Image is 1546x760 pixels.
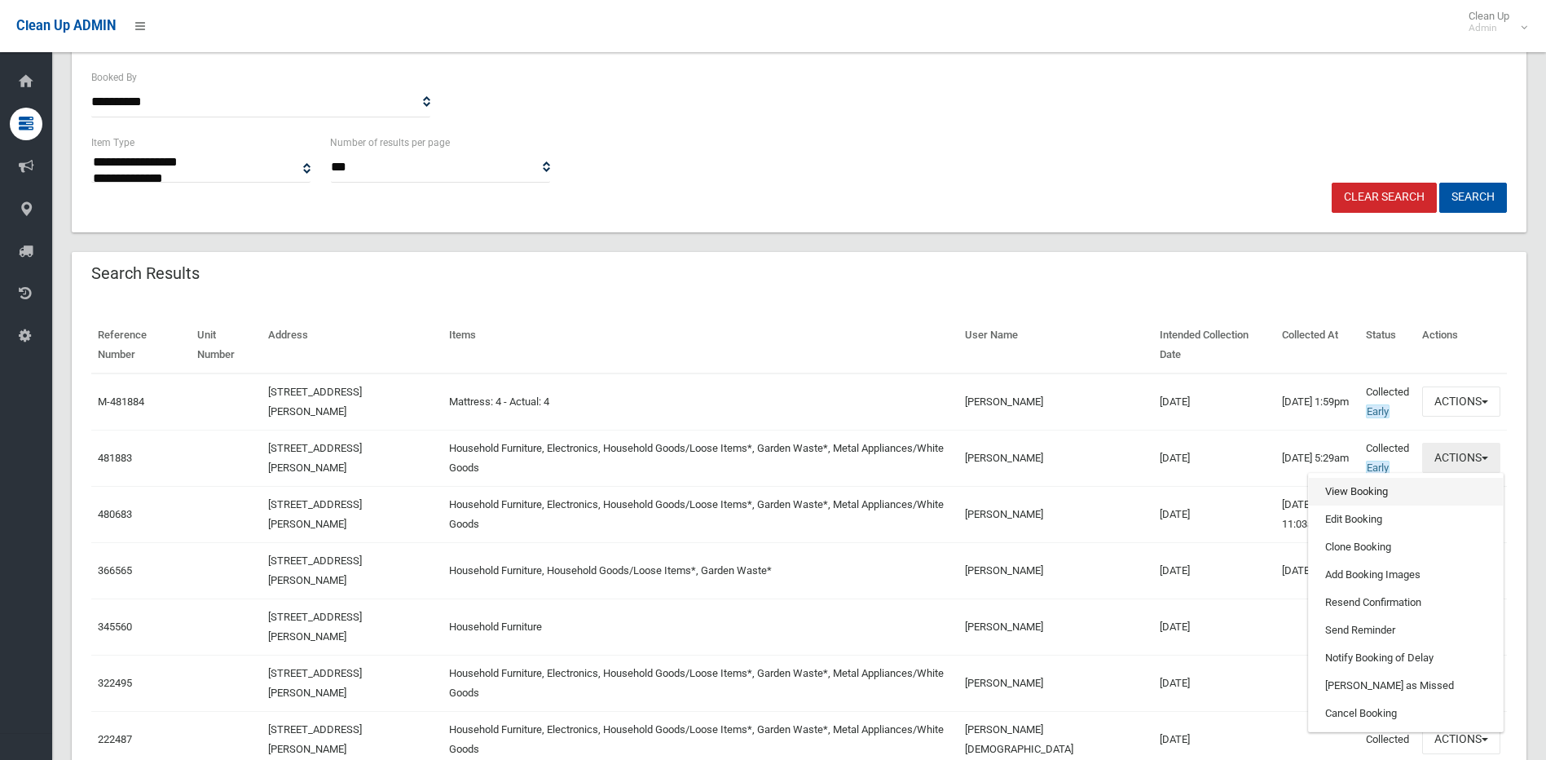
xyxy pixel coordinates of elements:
th: Actions [1416,317,1507,373]
a: Notify Booking of Delay [1309,644,1503,672]
a: [STREET_ADDRESS][PERSON_NAME] [268,498,362,530]
td: [PERSON_NAME] [958,486,1154,542]
header: Search Results [72,258,219,289]
th: Unit Number [191,317,262,373]
td: [DATE] [1153,542,1275,599]
td: [PERSON_NAME] [958,599,1154,655]
label: Number of results per page [330,134,450,152]
span: Clean Up [1460,10,1526,34]
button: Actions [1422,443,1500,473]
a: Send Reminder [1309,616,1503,644]
span: Early [1366,404,1390,418]
td: [DATE] [1153,599,1275,655]
a: Add Booking Images [1309,561,1503,589]
a: [STREET_ADDRESS][PERSON_NAME] [268,442,362,474]
a: Clear Search [1332,183,1437,213]
td: [PERSON_NAME] [958,542,1154,599]
th: Reference Number [91,317,191,373]
a: [STREET_ADDRESS][PERSON_NAME] [268,386,362,418]
th: Address [262,317,443,373]
a: Resend Confirmation [1309,589,1503,616]
a: M-481884 [98,395,144,408]
td: Collected [1359,373,1416,431]
th: Status [1359,317,1416,373]
th: Collected At [1275,317,1359,373]
td: Household Furniture, Electronics, Household Goods/Loose Items*, Garden Waste*, Metal Appliances/W... [443,430,958,486]
td: [PERSON_NAME] [958,373,1154,431]
td: Collected [1359,430,1416,486]
td: [PERSON_NAME] [958,655,1154,711]
td: [DATE] [1153,655,1275,711]
td: Household Furniture [443,599,958,655]
td: [DATE] [1153,430,1275,486]
label: Booked By [91,68,137,86]
button: Actions [1422,724,1500,754]
td: Mattress: 4 - Actual: 4 [443,373,958,431]
a: Edit Booking [1309,506,1503,533]
a: 322495 [98,677,132,689]
td: [DATE] 5:41am [1275,542,1359,599]
a: Cancel Booking [1309,700,1503,727]
a: 366565 [98,564,132,577]
label: Item Type [91,134,134,152]
button: Actions [1422,387,1500,417]
td: [DATE] 11:03am [1275,486,1359,542]
td: [DATE] 5:29am [1275,430,1359,486]
a: 481883 [98,452,132,464]
a: 480683 [98,508,132,520]
span: Early [1366,461,1390,475]
th: Items [443,317,958,373]
button: Search [1439,183,1507,213]
a: Clone Booking [1309,533,1503,561]
td: Household Furniture, Electronics, Household Goods/Loose Items*, Garden Waste*, Metal Appliances/W... [443,486,958,542]
a: [STREET_ADDRESS][PERSON_NAME] [268,667,362,699]
a: 345560 [98,621,132,633]
a: View Booking [1309,478,1503,506]
span: Clean Up ADMIN [16,18,116,33]
a: [STREET_ADDRESS][PERSON_NAME] [268,723,362,755]
a: 222487 [98,733,132,745]
td: [DATE] [1153,486,1275,542]
small: Admin [1469,22,1509,34]
td: Household Furniture, Household Goods/Loose Items*, Garden Waste* [443,542,958,599]
td: [DATE] 1:59pm [1275,373,1359,431]
td: [DATE] [1153,373,1275,431]
td: [PERSON_NAME] [958,430,1154,486]
a: [PERSON_NAME] as Missed [1309,672,1503,700]
th: Intended Collection Date [1153,317,1275,373]
a: [STREET_ADDRESS][PERSON_NAME] [268,611,362,643]
td: Household Furniture, Electronics, Household Goods/Loose Items*, Garden Waste*, Metal Appliances/W... [443,655,958,711]
th: User Name [958,317,1154,373]
a: [STREET_ADDRESS][PERSON_NAME] [268,555,362,586]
